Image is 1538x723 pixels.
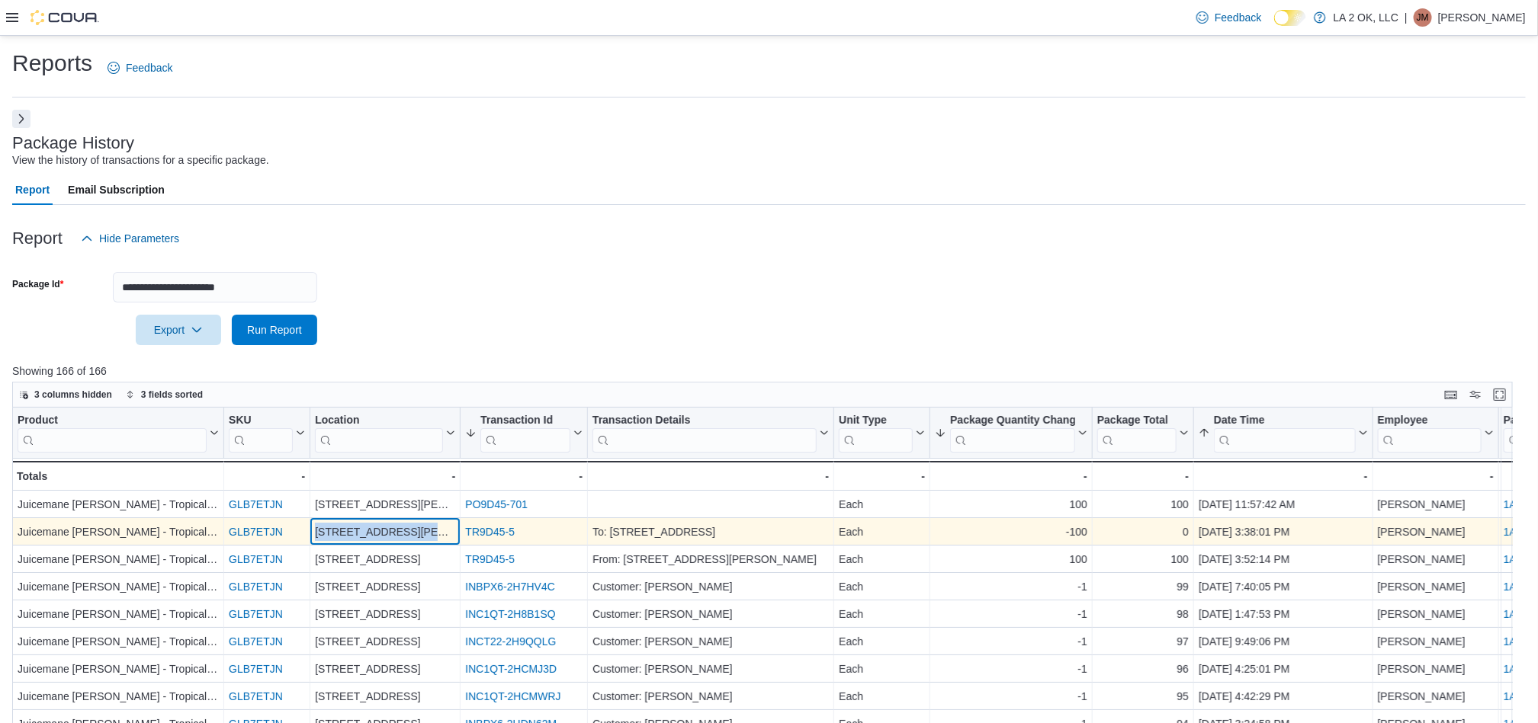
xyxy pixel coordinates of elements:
h3: Report [12,229,63,248]
button: Export [136,315,221,345]
button: Date Time [1199,414,1368,453]
span: Run Report [247,322,302,338]
div: Package Quantity Change [950,414,1075,453]
a: TR9D45-5 [465,526,515,539]
div: -1 [935,661,1087,679]
div: [DATE] 4:42:29 PM [1199,688,1368,706]
div: 99 [1097,578,1189,597]
div: Juicemane [PERSON_NAME] - Tropical [PERSON_NAME] [18,551,219,569]
div: Juicemane [PERSON_NAME] - Tropical [PERSON_NAME] [18,496,219,514]
div: Juicemane [PERSON_NAME] - Tropical [PERSON_NAME] [18,578,219,597]
span: Feedback [126,60,172,75]
a: GLB7ETJN [229,691,283,703]
div: [STREET_ADDRESS][PERSON_NAME] [315,496,455,514]
div: Customer: [PERSON_NAME] [592,578,829,597]
div: [PERSON_NAME] [1378,578,1494,597]
div: Product [18,414,207,428]
div: Each [839,633,925,651]
button: Unit Type [839,414,925,453]
div: -1 [935,578,1087,597]
div: Customer: [PERSON_NAME] [592,661,829,679]
span: 3 columns hidden [34,389,112,401]
img: Cova [31,10,99,25]
div: [PERSON_NAME] [1378,688,1494,706]
div: 100 [935,551,1087,569]
div: [PERSON_NAME] [1378,496,1494,514]
div: Juicemane [PERSON_NAME] - Tropical [PERSON_NAME] [18,606,219,624]
button: Keyboard shortcuts [1442,385,1460,404]
a: Feedback [101,53,178,83]
button: 3 columns hidden [13,385,118,404]
div: [DATE] 9:49:06 PM [1199,633,1368,651]
div: Juicemane [PERSON_NAME] - Tropical [PERSON_NAME] [18,523,219,542]
div: [STREET_ADDRESS] [315,606,455,624]
div: - [465,467,583,485]
p: Showing 166 of 166 [12,363,1528,379]
div: Each [839,551,925,569]
div: Location [315,414,443,453]
a: GLB7ETJN [229,609,283,621]
button: Location [315,414,455,453]
button: Hide Parameters [75,223,185,254]
div: [STREET_ADDRESS] [315,551,455,569]
div: View the history of transactions for a specific package. [12,152,269,168]
div: Customer: [PERSON_NAME] [592,606,829,624]
button: Package Total [1097,414,1189,453]
div: -1 [935,633,1087,651]
div: Each [839,578,925,597]
div: [STREET_ADDRESS] [315,661,455,679]
label: Package Id [12,278,63,290]
div: 96 [1097,661,1189,679]
button: 3 fields sorted [120,385,209,404]
h3: Package History [12,134,134,152]
button: Display options [1466,385,1485,404]
div: - [1378,467,1494,485]
div: 100 [1097,496,1189,514]
p: | [1405,8,1408,27]
input: Dark Mode [1274,10,1306,26]
div: 98 [1097,606,1189,624]
div: Package Quantity Change [950,414,1075,428]
div: Unit Type [839,414,913,453]
div: [DATE] 1:47:53 PM [1199,606,1368,624]
a: INBPX6-2H7HV4C [465,581,555,593]
p: LA 2 OK, LLC [1334,8,1399,27]
div: -1 [935,606,1087,624]
div: Each [839,661,925,679]
a: GLB7ETJN [229,554,283,566]
div: [STREET_ADDRESS] [315,688,455,706]
button: Next [12,110,31,128]
a: PO9D45-701 [465,499,528,511]
a: GLB7ETJN [229,581,283,593]
a: Feedback [1190,2,1267,33]
div: Juicemane [PERSON_NAME] - Tropical [PERSON_NAME] [18,633,219,651]
span: Dark Mode [1274,26,1275,27]
button: Transaction Details [592,414,829,453]
div: -1 [935,688,1087,706]
div: Location [315,414,443,428]
div: Product [18,414,207,453]
span: Export [145,315,212,345]
h1: Reports [12,48,92,78]
div: Employee [1378,414,1482,453]
div: Each [839,496,925,514]
div: Package Total [1097,414,1177,453]
div: 97 [1097,633,1189,651]
div: [PERSON_NAME] [1378,551,1494,569]
div: Each [839,606,925,624]
div: - [839,467,925,485]
div: [DATE] 4:25:01 PM [1199,661,1368,679]
div: Transaction Id [480,414,570,428]
div: -100 [935,523,1087,542]
div: SKU URL [229,414,293,453]
div: Juicemane [PERSON_NAME] - Tropical [PERSON_NAME] [18,661,219,679]
div: Transaction Details [592,414,817,453]
div: [PERSON_NAME] [1378,633,1494,651]
div: Date Time [1214,414,1356,453]
div: - [592,467,829,485]
a: GLB7ETJN [229,526,283,539]
div: Employee [1378,414,1482,428]
div: Totals [17,467,219,485]
div: - [1097,467,1189,485]
div: Each [839,523,925,542]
